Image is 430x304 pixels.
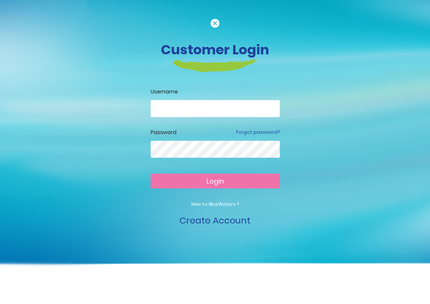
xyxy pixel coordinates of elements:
[206,177,224,186] span: Login
[211,19,219,28] img: cancel
[236,129,280,136] a: Forgot password?
[151,88,280,96] label: Username
[179,214,251,226] a: Create Account
[151,201,280,208] p: New to BlueWaters ?
[173,59,258,72] img: login-heading-border.png
[151,129,177,136] label: Password
[151,174,280,188] button: Login
[43,42,387,58] h3: Customer Login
